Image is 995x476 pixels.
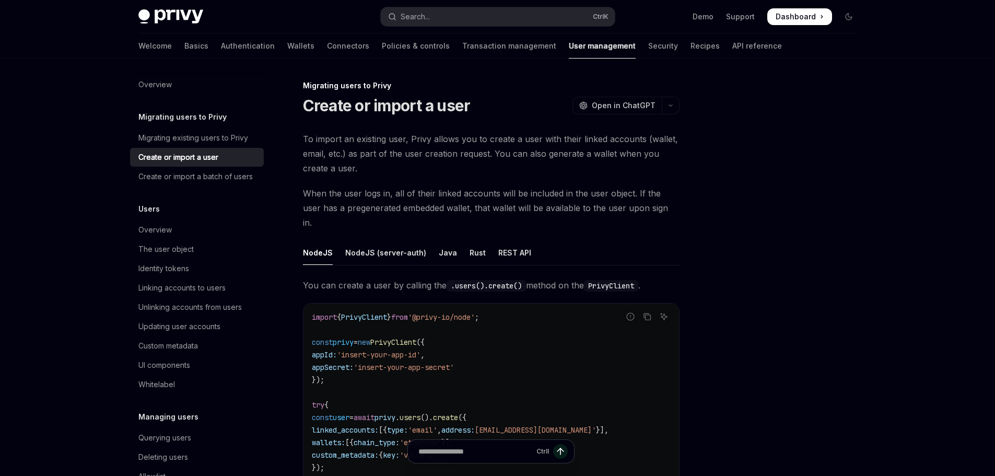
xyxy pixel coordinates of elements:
[184,33,208,59] a: Basics
[287,33,314,59] a: Wallets
[387,425,408,435] span: type:
[420,413,433,422] span: ().
[138,78,172,91] div: Overview
[130,317,264,336] a: Updating user accounts
[324,400,329,410] span: {
[130,167,264,186] a: Create or import a batch of users
[437,425,441,435] span: ,
[130,375,264,394] a: Whitelabel
[572,97,662,114] button: Open in ChatGPT
[138,9,203,24] img: dark logo
[418,440,532,463] input: Ask a question...
[130,220,264,239] a: Overview
[303,186,680,230] span: When the user logs in, all of their linked accounts will be included in the user object. If the u...
[130,259,264,278] a: Identity tokens
[138,33,172,59] a: Welcome
[382,33,450,59] a: Policies & controls
[138,411,198,423] h5: Managing users
[333,413,349,422] span: user
[840,8,857,25] button: Toggle dark mode
[381,7,615,26] button: Open search
[458,413,466,422] span: ({
[138,432,191,444] div: Querying users
[408,312,475,322] span: '@privy-io/node'
[370,338,416,347] span: PrivyClient
[387,312,391,322] span: }
[138,320,220,333] div: Updating user accounts
[592,100,655,111] span: Open in ChatGPT
[221,33,275,59] a: Authentication
[312,363,354,372] span: appSecret:
[379,425,387,435] span: [{
[312,413,333,422] span: const
[341,312,387,322] span: PrivyClient
[312,350,337,359] span: appId:
[312,338,333,347] span: const
[337,350,420,359] span: 'insert-your-app-id'
[391,312,408,322] span: from
[624,310,637,323] button: Report incorrect code
[732,33,782,59] a: API reference
[312,400,324,410] span: try
[130,240,264,259] a: The user object
[130,448,264,467] a: Deleting users
[553,444,568,459] button: Send message
[648,33,678,59] a: Security
[312,375,324,385] span: });
[395,413,400,422] span: .
[401,10,430,23] div: Search...
[138,378,175,391] div: Whitelabel
[303,132,680,176] span: To import an existing user, Privy allows you to create a user with their linked accounts (wallet,...
[303,80,680,91] div: Migrating users to Privy
[130,356,264,375] a: UI components
[349,413,354,422] span: =
[475,425,596,435] span: [EMAIL_ADDRESS][DOMAIN_NAME]'
[354,363,454,372] span: 'insert-your-app-secret'
[138,262,189,275] div: Identity tokens
[303,278,680,293] span: You can create a user by calling the method on the .
[333,338,354,347] span: privy
[462,33,556,59] a: Transaction management
[433,413,458,422] span: create
[138,451,188,463] div: Deleting users
[138,359,190,371] div: UI components
[130,298,264,317] a: Unlinking accounts from users
[138,132,248,144] div: Migrating existing users to Privy
[354,413,374,422] span: await
[593,13,608,21] span: Ctrl K
[138,340,198,352] div: Custom metadata
[470,240,486,265] div: Rust
[776,11,816,22] span: Dashboard
[354,338,358,347] span: =
[337,312,341,322] span: {
[726,11,755,22] a: Support
[584,280,638,292] code: PrivyClient
[138,203,160,215] h5: Users
[690,33,720,59] a: Recipes
[312,425,379,435] span: linked_accounts:
[358,338,370,347] span: new
[138,282,226,294] div: Linking accounts to users
[138,111,227,123] h5: Migrating users to Privy
[312,312,337,322] span: import
[327,33,369,59] a: Connectors
[374,413,395,422] span: privy
[420,350,425,359] span: ,
[569,33,636,59] a: User management
[408,425,437,435] span: 'email'
[138,151,218,164] div: Create or import a user
[130,129,264,147] a: Migrating existing users to Privy
[640,310,654,323] button: Copy the contents from the code block
[439,240,457,265] div: Java
[400,413,420,422] span: users
[498,240,531,265] div: REST API
[441,425,475,435] span: address:
[138,301,242,314] div: Unlinking accounts from users
[447,280,526,292] code: .users().create()
[303,96,471,115] h1: Create or import a user
[138,243,194,256] div: The user object
[130,278,264,297] a: Linking accounts to users
[130,75,264,94] a: Overview
[657,310,671,323] button: Ask AI
[693,11,713,22] a: Demo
